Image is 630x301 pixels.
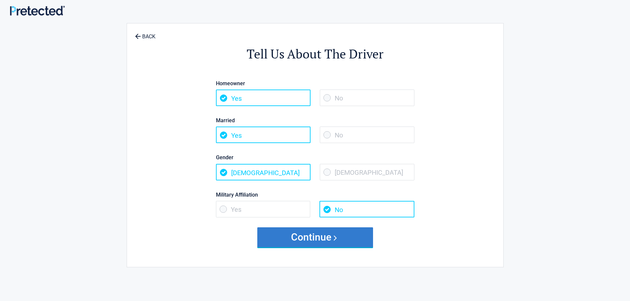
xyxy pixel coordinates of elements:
[134,28,157,39] a: BACK
[216,153,414,162] label: Gender
[216,201,311,217] span: Yes
[163,46,467,62] h2: Tell Us About The Driver
[216,116,414,125] label: Married
[10,6,65,16] img: Main Logo
[216,79,414,88] label: Homeowner
[216,190,414,199] label: Military Affiliation
[320,127,414,143] span: No
[257,227,373,247] button: Continue
[320,164,414,180] span: [DEMOGRAPHIC_DATA]
[320,90,414,106] span: No
[216,164,311,180] span: [DEMOGRAPHIC_DATA]
[216,90,311,106] span: Yes
[319,201,414,217] span: No
[216,127,311,143] span: Yes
